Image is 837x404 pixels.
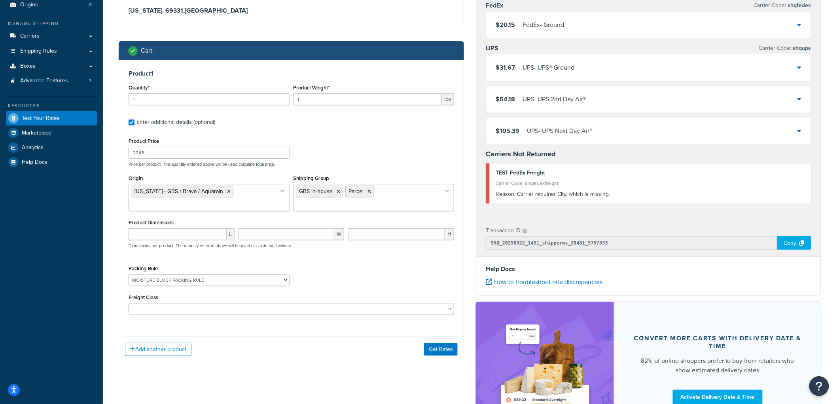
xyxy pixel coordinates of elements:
button: Get Rates [424,343,458,356]
div: UPS - UPS 2nd Day Air® [523,94,586,105]
a: Boxes [6,59,97,74]
div: Convert more carts with delivery date & time [633,334,802,350]
span: Advanced Features [20,78,68,84]
div: Carrier Code: shqfedexfreight [496,178,805,189]
span: GBS In-house [299,187,333,195]
span: Analytics [22,144,44,151]
a: Shipping Rules [6,44,97,59]
p: Price per product. The quantity entered above will be used calculate total price. [127,161,456,167]
a: Marketplace [6,126,97,140]
div: 82% of online shoppers prefer to buy from retailers who show estimated delivery dates [633,356,802,375]
label: Product Weight* [294,85,330,91]
span: Origins [20,2,38,8]
input: 0 [129,93,290,105]
span: Boxes [20,63,36,70]
span: $105.39 [496,126,519,135]
span: [US_STATE] - GBS / Brava / Aquarain [134,187,223,195]
a: Help Docs [6,155,97,169]
div: Copy [777,236,811,250]
strong: Carriers Not Returned [486,149,556,159]
span: $31.67 [496,63,515,72]
h3: Product 1 [129,70,454,78]
label: Product Price [129,138,159,144]
span: Shipping Rules [20,48,57,55]
h3: UPS [486,44,498,52]
label: Origin [129,175,143,181]
button: Open Resource Center [809,376,829,396]
label: Freight Class [129,294,158,300]
a: Carriers [6,29,97,44]
div: UPS - UPS Next Day Air® [527,125,593,137]
label: Product Dimensions [129,220,174,226]
span: Reason: [496,190,515,198]
li: Advanced Features [6,74,97,88]
h2: Cart : [141,47,154,54]
span: W [334,228,344,240]
p: Transaction ID [486,225,521,236]
p: Dimensions per product. The quantity entered above will be used calculate total volume. [127,243,292,248]
div: Manage Shipping [6,20,97,27]
span: 8 [89,2,92,8]
label: Packing Rule [129,266,158,271]
span: shqfedex [786,1,811,9]
input: Enter additional details (optional) [129,119,134,125]
div: Resources [6,102,97,109]
span: Test Your Rates [22,115,60,122]
div: TEST FedEx Freight [496,167,805,178]
span: lbs [442,93,454,105]
p: Carrier Code: [759,43,811,54]
span: 3 [89,78,92,84]
h3: [US_STATE], 69331 , [GEOGRAPHIC_DATA] [129,7,454,15]
div: Carrier requires City, which is missing. [496,189,805,200]
span: Marketplace [22,130,51,137]
h3: FedEx [486,2,503,9]
span: $54.18 [496,95,515,104]
h4: Help Docs [486,264,811,274]
div: UPS - UPS® Ground [523,62,574,73]
div: Enter additional details (optional) [136,117,215,128]
a: Advanced Features3 [6,74,97,88]
label: Quantity* [129,85,150,91]
span: Parcel [349,187,364,195]
span: H [445,228,454,240]
label: Shipping Group [294,175,329,181]
a: Analytics [6,140,97,155]
div: FedEx - Ground [523,19,564,30]
input: 0.00 [294,93,442,105]
button: Add another product [125,343,191,356]
span: shqups [792,44,811,52]
a: Test Your Rates [6,111,97,125]
a: How to troubleshoot rate discrepancies [486,277,602,286]
span: Carriers [20,33,40,40]
span: $20.15 [496,20,515,29]
span: Help Docs [22,159,47,166]
span: L [227,228,235,240]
